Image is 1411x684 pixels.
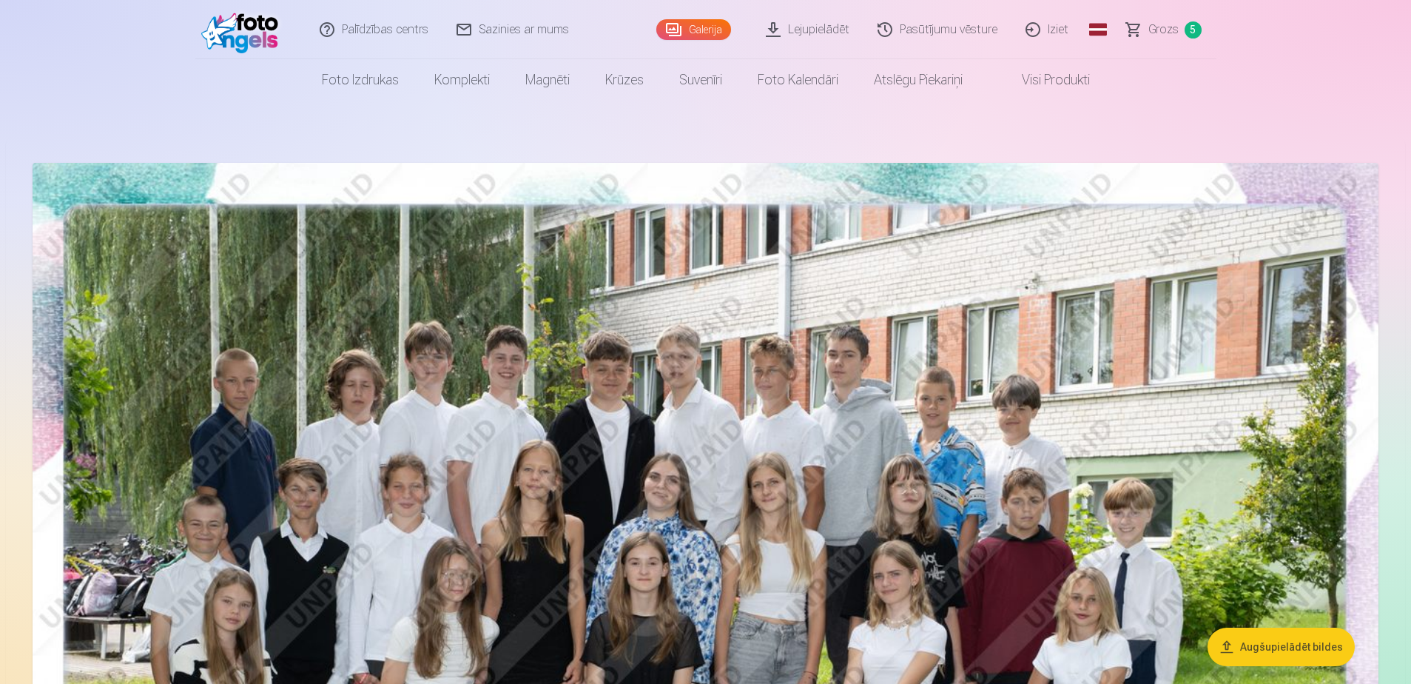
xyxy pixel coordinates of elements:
a: Foto kalendāri [740,59,856,101]
a: Visi produkti [980,59,1108,101]
a: Galerija [656,19,731,40]
span: Grozs [1148,21,1179,38]
img: /fa1 [201,6,286,53]
a: Komplekti [417,59,508,101]
button: Augšupielādēt bildes [1208,628,1355,666]
a: Suvenīri [661,59,740,101]
a: Foto izdrukas [304,59,417,101]
span: 5 [1185,21,1202,38]
a: Krūzes [587,59,661,101]
a: Magnēti [508,59,587,101]
a: Atslēgu piekariņi [856,59,980,101]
